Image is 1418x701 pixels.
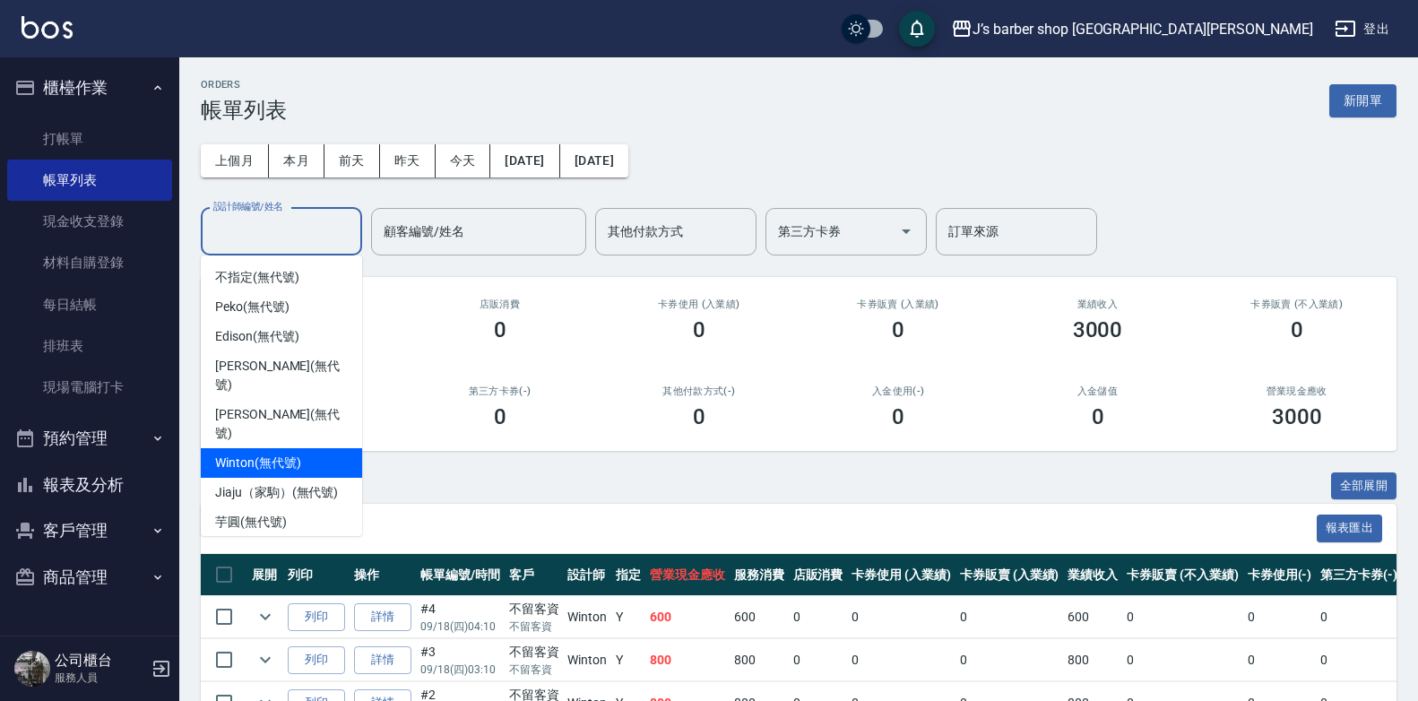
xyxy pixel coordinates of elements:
td: #3 [416,639,505,681]
td: 0 [1243,596,1317,638]
td: 0 [1243,639,1317,681]
td: 0 [1122,596,1242,638]
h2: 卡券販賣 (不入業績) [1219,299,1375,310]
th: 卡券販賣 (不入業績) [1122,554,1242,596]
button: 預約管理 [7,415,172,462]
a: 材料自購登錄 [7,242,172,283]
button: expand row [252,603,279,630]
span: [PERSON_NAME] (無代號) [215,357,348,394]
h3: 0 [494,404,506,429]
h2: 入金儲值 [1019,385,1175,397]
th: 展開 [247,554,283,596]
h3: 帳單列表 [201,98,287,123]
td: 0 [789,639,848,681]
h2: 卡券販賣 (入業績) [820,299,976,310]
span: [PERSON_NAME] (無代號) [215,405,348,443]
h3: 0 [892,404,904,429]
td: 0 [1122,639,1242,681]
th: 卡券販賣 (入業績) [955,554,1064,596]
button: 客戶管理 [7,507,172,554]
span: 芋圓 (無代號) [215,513,287,532]
p: 09/18 (四) 04:10 [420,619,500,635]
div: 不留客資 [509,600,559,619]
h5: 公司櫃台 [55,652,146,670]
th: 店販消費 [789,554,848,596]
td: Winton [563,596,611,638]
h3: 0 [892,317,904,342]
img: Person [14,651,50,687]
a: 報表匯出 [1317,519,1383,536]
th: 卡券使用(-) [1243,554,1317,596]
button: 新開單 [1329,84,1396,117]
th: 操作 [350,554,416,596]
button: 全部展開 [1331,472,1397,500]
p: 不留客資 [509,619,559,635]
button: 列印 [288,646,345,674]
h2: 入金使用(-) [820,385,976,397]
a: 現金收支登錄 [7,201,172,242]
button: Open [892,217,921,246]
a: 排班表 [7,325,172,367]
td: Y [611,596,645,638]
button: [DATE] [490,144,559,177]
a: 每日結帳 [7,284,172,325]
th: 第三方卡券(-) [1316,554,1402,596]
th: 卡券使用 (入業績) [847,554,955,596]
td: 0 [789,596,848,638]
span: Edison (無代號) [215,327,298,346]
button: 上個月 [201,144,269,177]
th: 客戶 [505,554,564,596]
h3: 0 [494,317,506,342]
h2: 業績收入 [1019,299,1175,310]
th: 列印 [283,554,350,596]
button: 報表及分析 [7,462,172,508]
button: 櫃檯作業 [7,65,172,111]
a: 現場電腦打卡 [7,367,172,408]
td: #4 [416,596,505,638]
h2: ORDERS [201,79,287,91]
th: 帳單編號/時間 [416,554,505,596]
td: 0 [847,596,955,638]
button: [DATE] [560,144,628,177]
td: 0 [955,639,1064,681]
th: 設計師 [563,554,611,596]
span: 訂單列表 [222,520,1317,538]
td: 600 [1063,596,1122,638]
th: 指定 [611,554,645,596]
td: 800 [645,639,730,681]
span: Peko (無代號) [215,298,290,316]
img: Logo [22,16,73,39]
h3: 3000 [1073,317,1123,342]
th: 營業現金應收 [645,554,730,596]
button: 本月 [269,144,324,177]
h3: 0 [1092,404,1104,429]
td: 0 [1316,639,1402,681]
h3: 0 [693,317,705,342]
button: expand row [252,646,279,673]
h2: 店販消費 [421,299,577,310]
td: 800 [730,639,789,681]
p: 不留客資 [509,662,559,678]
button: J’s barber shop [GEOGRAPHIC_DATA][PERSON_NAME] [944,11,1320,48]
h2: 其他付款方式(-) [621,385,777,397]
span: Winton (無代號) [215,454,300,472]
button: 前天 [324,144,380,177]
a: 打帳單 [7,118,172,160]
a: 詳情 [354,646,411,674]
button: 昨天 [380,144,436,177]
h3: 0 [1291,317,1303,342]
label: 設計師編號/姓名 [213,200,283,213]
h2: 卡券使用 (入業績) [621,299,777,310]
td: 800 [1063,639,1122,681]
span: 不指定 (無代號) [215,268,299,287]
p: 09/18 (四) 03:10 [420,662,500,678]
a: 詳情 [354,603,411,631]
td: 600 [730,596,789,638]
h3: 3000 [1272,404,1322,429]
td: 0 [1316,596,1402,638]
span: Jiaju（家駒） (無代號) [215,483,338,502]
button: 登出 [1327,13,1396,46]
button: 今天 [436,144,491,177]
h2: 營業現金應收 [1219,385,1375,397]
td: 0 [847,639,955,681]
